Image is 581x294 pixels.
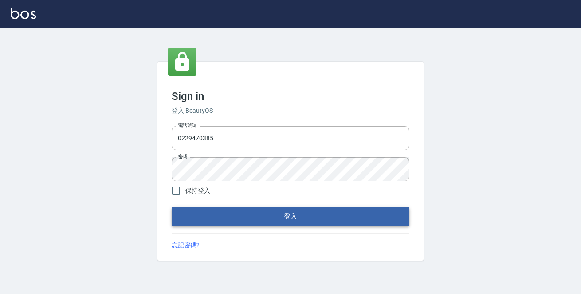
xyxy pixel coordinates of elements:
[185,186,210,195] span: 保持登入
[172,106,409,115] h6: 登入 BeautyOS
[172,241,200,250] a: 忘記密碼?
[178,122,196,129] label: 電話號碼
[11,8,36,19] img: Logo
[172,207,409,226] button: 登入
[178,153,187,160] label: 密碼
[172,90,409,103] h3: Sign in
